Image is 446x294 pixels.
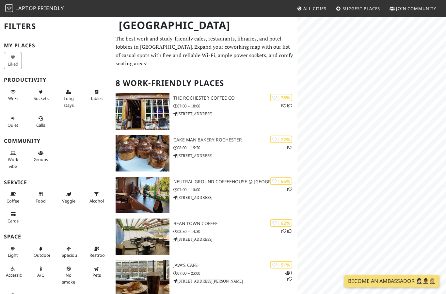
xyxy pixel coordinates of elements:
[112,177,297,213] a: Neutral Ground Coffeehouse @ Corn Hill | 66% 1 Neutral Ground Coffeehouse @ [GEOGRAPHIC_DATA] 07:...
[270,261,292,269] div: | 51%
[60,263,78,287] button: No smoke
[32,263,50,281] button: A/C
[114,16,296,34] h1: [GEOGRAPHIC_DATA]
[6,272,25,278] span: Accessible
[116,219,170,255] img: Bean Town Coffee
[173,278,297,284] p: [STREET_ADDRESS][PERSON_NAME]
[88,243,105,261] button: Restroom
[62,272,75,285] span: Smoke free
[270,219,292,227] div: | 62%
[88,87,105,104] button: Tables
[4,263,22,281] button: Accessible
[173,228,297,235] p: 08:30 – 14:30
[173,187,297,193] p: 07:00 – 15:00
[333,3,383,14] a: Suggest Places
[88,263,105,281] button: Pets
[37,272,44,278] span: Air conditioned
[8,156,18,169] span: People working
[342,6,380,11] span: Suggest Places
[34,95,49,101] span: Power sockets
[116,73,294,93] h2: 8 Work-Friendly Places
[36,122,45,128] span: Video/audio calls
[4,138,108,144] h3: Community
[294,3,329,14] a: All Cities
[173,153,297,159] p: [STREET_ADDRESS]
[62,252,79,258] span: Spacious
[396,6,436,11] span: Join Community
[7,198,19,204] span: Coffee
[280,103,292,109] p: 1 1
[173,95,297,101] h3: The Rochester Coffee Co
[173,236,297,242] p: [STREET_ADDRESS]
[116,93,170,130] img: The Rochester Coffee Co
[173,145,297,151] p: 08:00 – 15:30
[8,218,19,224] span: Credit cards
[286,186,292,192] p: 1
[88,189,105,206] button: Alcohol
[4,243,22,261] button: Light
[280,228,292,234] p: 1 1
[4,113,22,130] button: Quiet
[4,148,22,171] button: Work vibe
[112,93,297,130] a: The Rochester Coffee Co | 76% 11 The Rochester Coffee Co 07:00 – 18:00 [STREET_ADDRESS]
[173,111,297,117] p: [STREET_ADDRESS]
[4,16,108,36] h2: Filters
[34,156,48,162] span: Group tables
[8,95,18,101] span: Stable Wi-Fi
[92,272,101,278] span: Pet friendly
[60,87,78,110] button: Long stays
[4,209,22,226] button: Cards
[270,94,292,101] div: | 76%
[60,189,78,206] button: Veggie
[286,144,292,151] p: 1
[116,135,170,171] img: Cake Man Bakery Rochester
[173,179,297,185] h3: Neutral Ground Coffeehouse @ [GEOGRAPHIC_DATA]
[173,194,297,201] p: [STREET_ADDRESS]
[285,270,292,282] p: 1 1
[89,252,109,258] span: Restroom
[90,95,103,101] span: Work-friendly tables
[36,198,46,204] span: Food
[32,148,50,165] button: Groups
[62,198,75,204] span: Veggie
[112,219,297,255] a: Bean Town Coffee | 62% 11 Bean Town Coffee 08:30 – 14:30 [STREET_ADDRESS]
[15,5,37,12] span: Laptop
[32,243,50,261] button: Outdoor
[173,221,297,226] h3: Bean Town Coffee
[64,95,74,108] span: Long stays
[32,87,50,104] button: Sockets
[32,113,50,130] button: Calls
[5,4,13,12] img: LaptopFriendly
[38,5,64,12] span: Friendly
[387,3,439,14] a: Join Community
[112,135,297,171] a: Cake Man Bakery Rochester | 72% 1 Cake Man Bakery Rochester 08:00 – 15:30 [STREET_ADDRESS]
[89,198,104,204] span: Alcohol
[60,243,78,261] button: Spacious
[8,252,18,258] span: Natural light
[34,252,51,258] span: Outdoor area
[270,136,292,143] div: | 72%
[4,87,22,104] button: Wi-Fi
[4,234,108,240] h3: Space
[116,177,170,213] img: Neutral Ground Coffeehouse @ Corn Hill
[173,137,297,143] h3: Cake Man Bakery Rochester
[4,77,108,83] h3: Productivity
[32,189,50,206] button: Food
[8,122,18,128] span: Quiet
[270,177,292,185] div: | 66%
[5,3,64,14] a: LaptopFriendly LaptopFriendly
[116,35,294,68] p: The best work and study-friendly cafes, restaurants, libraries, and hotel lobbies in [GEOGRAPHIC_...
[4,42,108,49] h3: My Places
[344,275,439,287] a: Become an Ambassador 🤵🏻‍♀️🤵🏾‍♂️🤵🏼‍♀️
[4,189,22,206] button: Coffee
[173,270,297,276] p: 07:00 – 23:00
[173,263,297,268] h3: Java's Cafe
[173,103,297,109] p: 07:00 – 18:00
[303,6,327,11] span: All Cities
[4,179,108,186] h3: Service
